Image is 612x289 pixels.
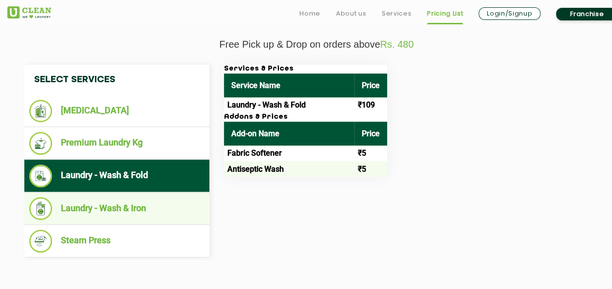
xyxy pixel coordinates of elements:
[29,164,204,187] li: Laundry - Wash & Fold
[299,8,320,19] a: Home
[29,100,204,122] li: [MEDICAL_DATA]
[7,6,51,18] img: UClean Laundry and Dry Cleaning
[29,230,204,253] li: Steam Press
[354,145,387,161] td: ₹5
[29,132,52,155] img: Premium Laundry Kg
[29,100,52,122] img: Dry Cleaning
[224,122,354,145] th: Add-on Name
[354,97,387,113] td: ₹109
[29,197,52,220] img: Laundry - Wash & Iron
[336,8,366,19] a: About us
[224,161,354,177] td: Antiseptic Wash
[29,132,204,155] li: Premium Laundry Kg
[224,145,354,161] td: Fabric Softener
[29,197,204,220] li: Laundry - Wash & Iron
[354,161,387,177] td: ₹5
[354,122,387,145] th: Price
[382,8,411,19] a: Services
[29,230,52,253] img: Steam Press
[380,39,414,50] span: Rs. 480
[24,65,209,95] h4: Select Services
[29,164,52,187] img: Laundry - Wash & Fold
[354,73,387,97] th: Price
[479,7,540,20] a: Login/Signup
[224,73,354,97] th: Service Name
[427,8,463,19] a: Pricing List
[224,97,354,113] td: Laundry - Wash & Fold
[224,113,387,122] h3: Addons & Prices
[224,65,387,73] h3: Services & Prices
